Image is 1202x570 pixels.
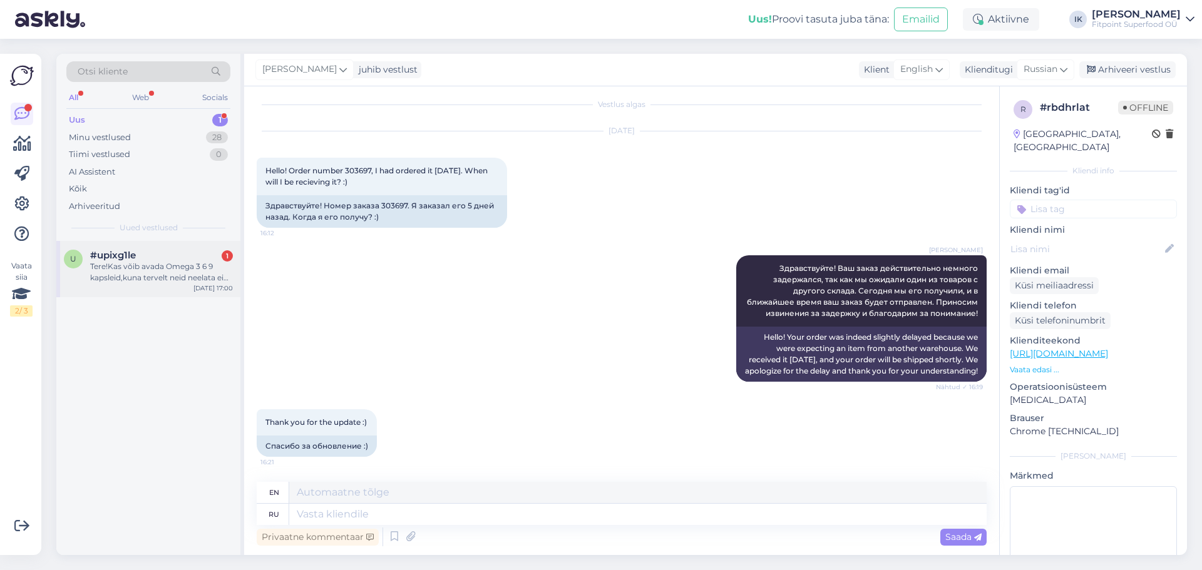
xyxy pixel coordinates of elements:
[1010,312,1111,329] div: Küsi telefoninumbrit
[262,63,337,76] span: [PERSON_NAME]
[960,63,1013,76] div: Klienditugi
[66,89,81,106] div: All
[1010,394,1177,407] p: [MEDICAL_DATA]
[130,89,152,106] div: Web
[900,63,933,76] span: English
[222,250,233,262] div: 1
[1040,100,1118,115] div: # rbdhrlat
[1010,223,1177,237] p: Kliendi nimi
[1069,11,1087,28] div: IK
[1010,380,1177,394] p: Operatsioonisüsteem
[260,457,307,467] span: 16:21
[747,263,980,318] span: Здравствуйте! Ваш заказ действительно немного задержался, так как мы ожидали один из товаров с др...
[257,125,987,136] div: [DATE]
[1118,101,1173,115] span: Offline
[963,8,1039,31] div: Aktiivne
[78,65,128,78] span: Otsi kliente
[1010,412,1177,425] p: Brauser
[1010,299,1177,312] p: Kliendi telefon
[69,183,87,195] div: Kõik
[1024,63,1057,76] span: Russian
[265,166,490,186] span: Hello! Order number 303697, I had ordered it [DATE]. When will I be recieving it? :)
[257,99,987,110] div: Vestlus algas
[1010,165,1177,176] div: Kliendi info
[1010,450,1177,462] div: [PERSON_NAME]
[257,435,377,457] div: Спасибо за обновление :)
[120,222,178,233] span: Uued vestlused
[859,63,890,76] div: Klient
[257,195,507,228] div: Здравствуйте! Номер заказа 303697. Я заказал его 5 дней назад. Когда я его получу? :)
[1010,242,1163,256] input: Lisa nimi
[1079,61,1176,78] div: Arhiveeri vestlus
[70,254,76,263] span: u
[1010,200,1177,218] input: Lisa tag
[69,148,130,161] div: Tiimi vestlused
[69,166,115,178] div: AI Assistent
[736,327,987,382] div: Hello! Your order was indeed slightly delayed because we were expecting an item from another ware...
[193,283,233,293] div: [DATE] 17:00
[929,245,983,255] span: [PERSON_NAME]
[206,131,228,144] div: 28
[269,504,279,525] div: ru
[936,382,983,392] span: Nähtud ✓ 16:19
[10,305,33,317] div: 2 / 3
[210,148,228,161] div: 0
[1020,104,1026,114] span: r
[894,8,948,31] button: Emailid
[200,89,230,106] div: Socials
[1092,9,1194,29] a: [PERSON_NAME]Fitpoint Superfood OÜ
[269,482,279,503] div: en
[748,12,889,27] div: Proovi tasuta juba täna:
[10,64,34,88] img: Askly Logo
[260,228,307,238] span: 16:12
[1010,334,1177,347] p: Klienditeekond
[1010,348,1108,359] a: [URL][DOMAIN_NAME]
[10,260,33,317] div: Vaata siia
[1092,9,1181,19] div: [PERSON_NAME]
[1010,184,1177,197] p: Kliendi tag'id
[265,417,367,427] span: Thank you for the update :)
[1010,277,1099,294] div: Küsi meiliaadressi
[69,114,85,126] div: Uus
[212,114,228,126] div: 1
[257,529,379,546] div: Privaatne kommentaar
[69,200,120,213] div: Arhiveeritud
[1010,425,1177,438] p: Chrome [TECHNICAL_ID]
[1010,364,1177,375] p: Vaata edasi ...
[90,261,233,283] div: Tere!Kas võib avada Omega 3 6 9 kapsleid,kuna tervelt neid neelata ei saa?
[90,250,136,261] span: #upixg1le
[1014,128,1152,154] div: [GEOGRAPHIC_DATA], [GEOGRAPHIC_DATA]
[945,531,982,542] span: Saada
[1010,469,1177,482] p: Märkmed
[354,63,418,76] div: juhib vestlust
[748,13,772,25] b: Uus!
[1092,19,1181,29] div: Fitpoint Superfood OÜ
[1010,264,1177,277] p: Kliendi email
[69,131,131,144] div: Minu vestlused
